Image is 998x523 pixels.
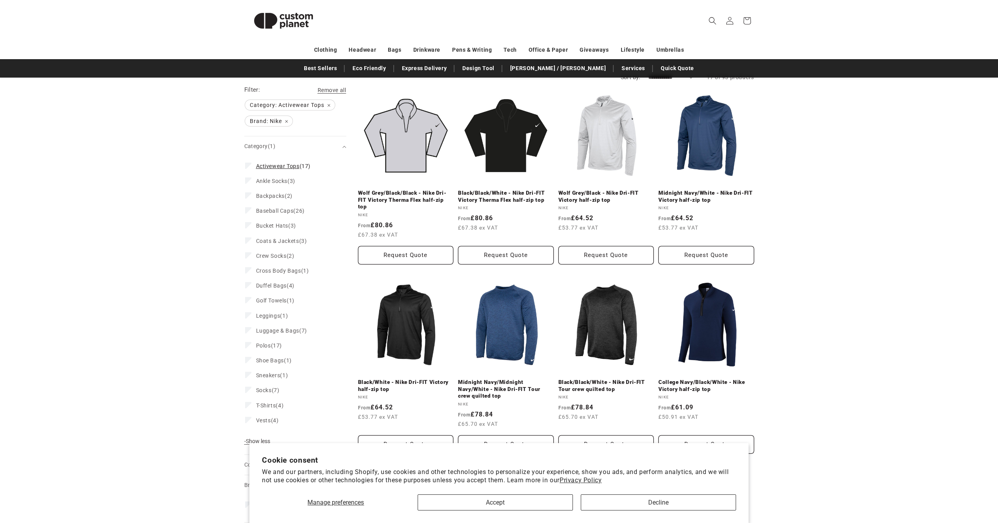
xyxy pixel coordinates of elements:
[244,136,346,156] summary: Category (1 selected)
[504,43,516,57] a: Tech
[358,246,454,264] button: Request Quote
[256,387,272,393] span: Socks
[618,62,649,75] a: Services
[244,438,273,449] button: Show less
[256,342,282,349] span: (17)
[398,62,451,75] a: Express Delivery
[256,328,299,334] span: Luggage & Bags
[244,116,293,126] a: Brand: Nike
[413,43,440,57] a: Drinkware
[458,379,554,400] a: Midnight Navy/Midnight Navy/White - Nike Dri-FIT Tour crew quilted top
[256,387,280,394] span: (7)
[314,43,337,57] a: Clothing
[580,43,609,57] a: Giveaways
[300,62,341,75] a: Best Sellers
[256,282,287,289] span: Duffel Bags
[256,313,280,319] span: Leggings
[256,178,288,184] span: Ankle Socks
[318,85,346,95] a: Remove all
[418,494,573,510] button: Accept
[256,282,294,289] span: (4)
[621,74,640,80] label: Sort by:
[256,357,292,364] span: (1)
[621,43,645,57] a: Lifestyle
[256,193,285,199] span: Backpacks
[560,476,602,484] a: Privacy Policy
[256,163,300,169] span: Activewear Tops
[256,312,288,319] span: (1)
[256,402,284,409] span: (4)
[244,461,261,468] span: Colour
[358,190,454,210] a: Wolf Grey/Black/Black - Nike Dri-FIT Victory Therma Flex half-zip top
[658,379,754,393] a: College Navy/Black/White - Nike Victory half-zip top
[245,116,293,126] span: Brand: Nike
[558,190,654,203] a: Wolf Grey/Black - Nike Dri-FIT Victory half-zip top
[558,246,654,264] button: Request Quote
[256,357,284,364] span: Shoe Bags
[244,143,275,149] span: Category
[256,402,276,409] span: T-Shirts
[506,62,610,75] a: [PERSON_NAME] / [PERSON_NAME]
[244,455,346,475] summary: Colour (0 selected)
[256,177,295,185] span: (3)
[256,417,279,424] span: (4)
[349,62,390,75] a: Eco Friendly
[458,435,554,454] button: Request Quote
[256,253,287,259] span: Crew Socks
[256,417,271,423] span: Vests
[318,87,346,93] span: Remove all
[349,43,376,57] a: Headwear
[458,190,554,203] a: Black/Black/White - Nike Dri-FIT Victory Therma Flex half-zip top
[358,435,454,454] button: Request Quote
[452,43,492,57] a: Pens & Writing
[244,438,246,444] span: -
[256,342,271,349] span: Polos
[256,163,311,170] span: (17)
[244,3,323,38] img: Custom Planet
[863,438,998,523] iframe: Chat Widget
[458,62,498,75] a: Design Tool
[657,62,698,75] a: Quick Quote
[458,246,554,264] button: Request Quote
[262,456,736,465] h2: Cookie consent
[256,222,296,229] span: (3)
[658,190,754,203] a: Midnight Navy/White - Nike Dri-FIT Victory half-zip top
[256,237,307,244] span: (3)
[256,268,301,274] span: Cross Body Bags
[262,494,409,510] button: Manage preferences
[704,12,721,29] summary: Search
[244,475,346,495] summary: Brand (1 selected)
[658,246,754,264] button: Request Quote
[707,74,754,80] span: 17 of 93 products
[244,482,267,488] span: Brand
[256,223,289,229] span: Bucket Hats
[244,438,270,444] span: Show less
[388,43,401,57] a: Bags
[656,43,684,57] a: Umbrellas
[262,468,736,485] p: We and our partners, including Shopify, use cookies and other technologies to personalize your ex...
[581,494,736,510] button: Decline
[256,372,280,378] span: Sneakers
[245,100,335,110] span: Category: Activewear Tops
[558,435,654,454] button: Request Quote
[256,192,293,199] span: (2)
[558,379,654,393] a: Black/Black/White - Nike Dri-FIT Tour crew quilted top
[268,143,275,149] span: (1)
[358,379,454,393] a: Black/White - Nike Dri-FIT Victory half-zip top
[529,43,568,57] a: Office & Paper
[256,267,309,274] span: (1)
[256,297,287,304] span: Golf Towels
[256,208,294,214] span: Baseball Caps
[256,372,288,379] span: (1)
[256,297,294,304] span: (1)
[256,252,294,259] span: (2)
[256,327,307,334] span: (7)
[256,207,305,214] span: (26)
[658,435,754,454] button: Request Quote
[244,100,336,110] a: Category: Activewear Tops
[307,499,364,506] span: Manage preferences
[244,85,260,94] h2: Filter:
[256,238,299,244] span: Coats & Jackets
